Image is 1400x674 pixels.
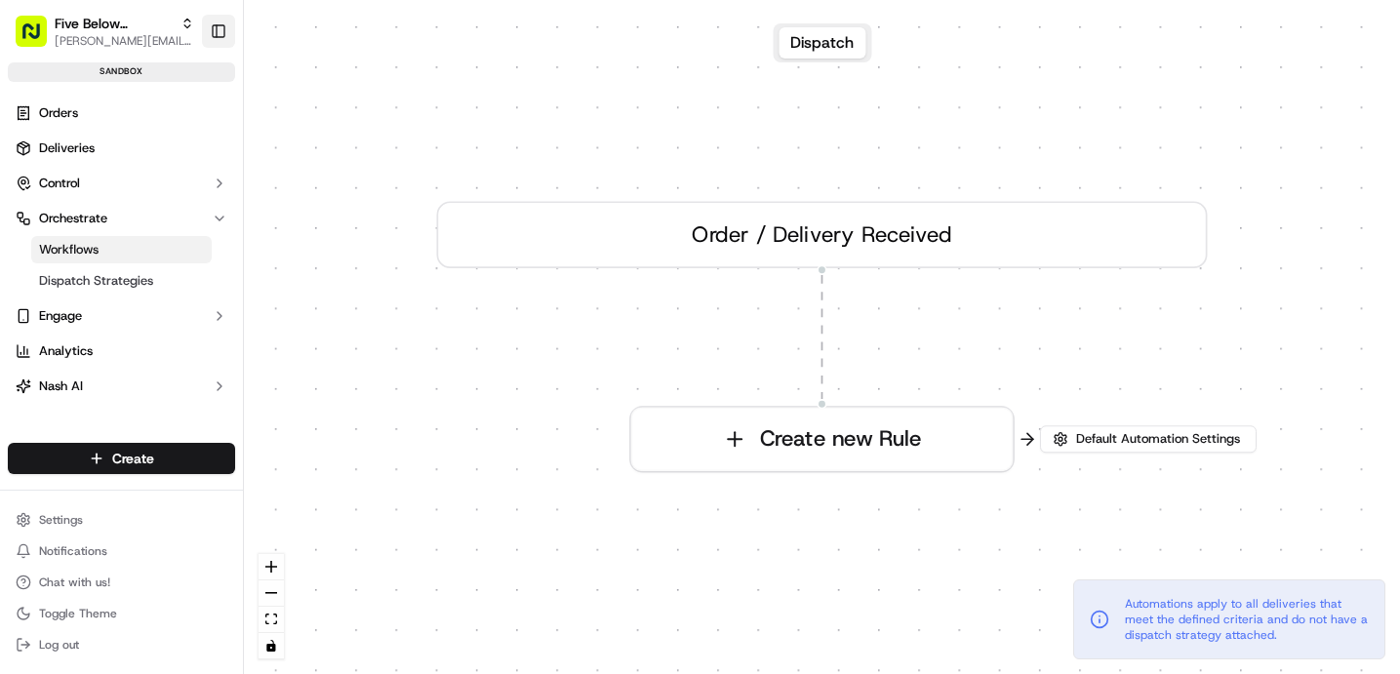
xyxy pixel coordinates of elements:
[8,443,235,474] button: Create
[138,330,236,345] a: Powered byPylon
[8,203,235,234] button: Orchestrate
[8,371,235,402] button: Nash AI
[39,342,93,360] span: Analytics
[1040,425,1257,453] button: Default Automation Settings
[39,241,99,258] span: Workflows
[39,637,79,653] span: Log out
[39,575,110,590] span: Chat with us!
[437,201,1208,268] div: Order / Delivery Received
[39,104,78,122] span: Orders
[20,78,355,109] p: Welcome 👋
[20,20,59,59] img: Nash
[51,126,351,146] input: Got a question? Start typing here...
[1072,430,1244,448] span: Default Automation Settings
[779,27,865,59] button: Dispatch
[31,267,212,295] a: Dispatch Strategies
[55,14,173,33] button: Five Below Sandbox
[8,98,235,129] a: Orders
[184,283,313,302] span: API Documentation
[39,543,107,559] span: Notifications
[39,512,83,528] span: Settings
[259,554,284,580] button: zoom in
[8,8,202,55] button: Five Below Sandbox[PERSON_NAME][EMAIL_ADDRESS][DOMAIN_NAME]
[157,275,321,310] a: 💻API Documentation
[39,377,83,395] span: Nash AI
[259,633,284,659] button: toggle interactivity
[8,537,235,565] button: Notifications
[259,580,284,607] button: zoom out
[39,307,82,325] span: Engage
[8,506,235,534] button: Settings
[8,417,235,449] div: Favorites
[55,33,194,49] button: [PERSON_NAME][EMAIL_ADDRESS][DOMAIN_NAME]
[39,175,80,192] span: Control
[66,186,320,206] div: Start new chat
[165,285,180,300] div: 💻
[259,607,284,633] button: fit view
[39,606,117,621] span: Toggle Theme
[8,569,235,596] button: Chat with us!
[8,62,235,82] div: sandbox
[8,300,235,332] button: Engage
[66,206,247,221] div: We're available if you need us!
[112,449,154,468] span: Create
[39,272,153,290] span: Dispatch Strategies
[20,285,35,300] div: 📗
[8,168,235,199] button: Control
[39,210,107,227] span: Orchestrate
[194,331,236,345] span: Pylon
[631,408,1014,471] button: Create new Rule
[39,283,149,302] span: Knowledge Base
[8,631,235,658] button: Log out
[8,600,235,627] button: Toggle Theme
[31,236,212,263] a: Workflows
[20,186,55,221] img: 1736555255976-a54dd68f-1ca7-489b-9aae-adbdc363a1c4
[8,336,235,367] a: Analytics
[1125,596,1369,643] span: Automations apply to all deliveries that meet the defined criteria and do not have a dispatch str...
[39,139,95,157] span: Deliveries
[12,275,157,310] a: 📗Knowledge Base
[332,192,355,216] button: Start new chat
[8,133,235,164] a: Deliveries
